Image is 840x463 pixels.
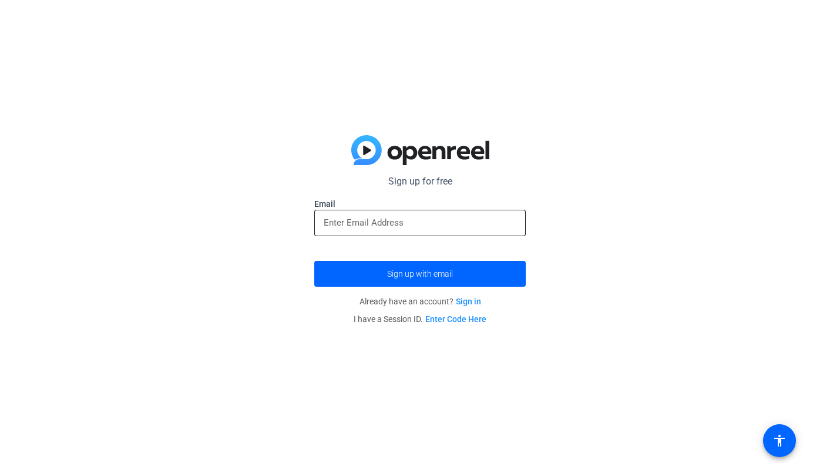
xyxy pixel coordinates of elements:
[456,297,481,306] a: Sign in
[314,175,526,189] p: Sign up for free
[354,314,486,324] span: I have a Session ID.
[425,314,486,324] a: Enter Code Here
[314,198,526,210] label: Email
[772,434,787,448] mat-icon: accessibility
[314,261,526,287] button: Sign up with email
[351,135,489,166] img: blue-gradient.svg
[359,297,481,306] span: Already have an account?
[324,216,516,230] input: Enter Email Address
